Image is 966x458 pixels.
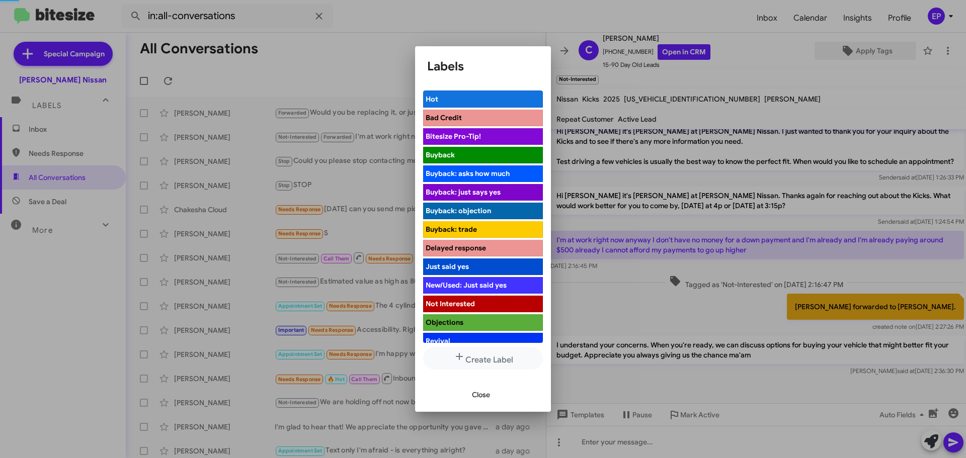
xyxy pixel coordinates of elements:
[426,206,491,215] span: Buyback: objection
[426,169,510,178] span: Buyback: asks how much
[427,58,539,74] h1: Labels
[426,336,450,345] span: Revival
[426,299,475,308] span: Not Interested
[426,150,455,159] span: Buyback
[426,262,469,271] span: Just said yes
[472,386,490,404] span: Close
[426,113,462,122] span: Bad Credit
[426,188,501,197] span: Buyback: just says yes
[426,281,507,290] span: New/Used: Just said yes
[426,318,463,327] span: Objections
[426,225,477,234] span: Buyback: trade
[426,95,438,104] span: Hot
[464,386,498,404] button: Close
[426,132,481,141] span: Bitesize Pro-Tip!
[423,347,543,370] button: Create Label
[426,243,486,252] span: Delayed response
